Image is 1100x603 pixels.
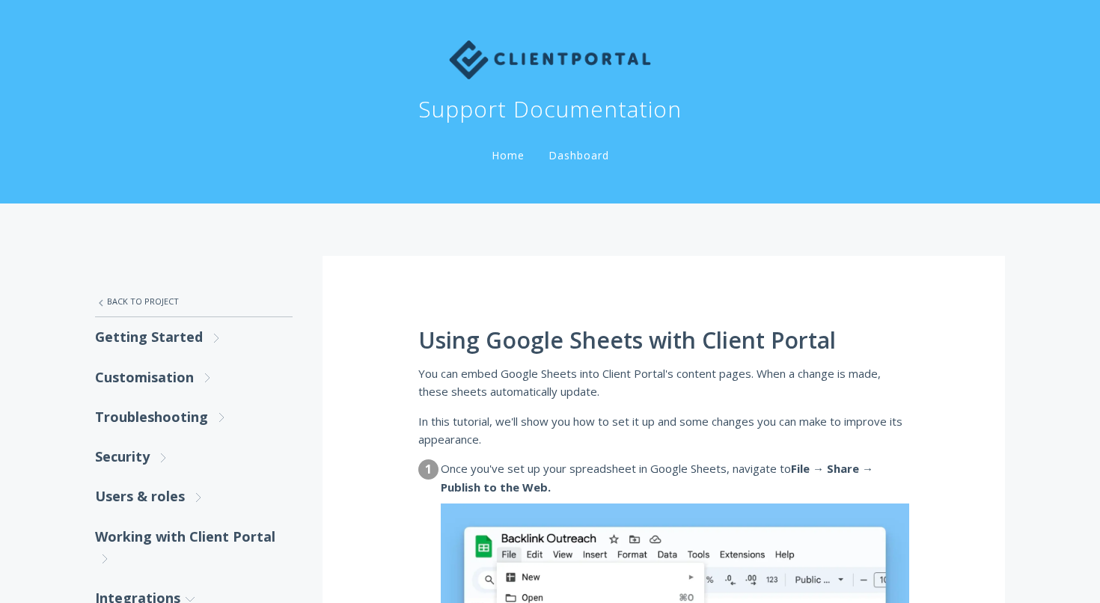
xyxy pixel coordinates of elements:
a: Getting Started [95,317,293,357]
a: Working with Client Portal [95,517,293,579]
h1: Support Documentation [418,94,682,124]
dd: Once you've set up your spreadsheet in Google Sheets, navigate to [441,459,909,496]
a: Customisation [95,358,293,397]
p: You can embed Google Sheets into Client Portal's content pages. When a change is made, these shee... [418,364,909,401]
a: Dashboard [546,148,612,162]
a: Security [95,437,293,477]
h1: Using Google Sheets with Client Portal [418,328,909,353]
a: Users & roles [95,477,293,516]
p: In this tutorial, we'll show you how to set it up and some changes you can make to improve its ap... [418,412,909,449]
a: Back to Project [95,286,293,317]
a: Home [489,148,528,162]
strong: File → Share → Publish to the Web. [441,461,873,494]
dt: 1 [418,459,439,480]
a: Troubleshooting [95,397,293,437]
